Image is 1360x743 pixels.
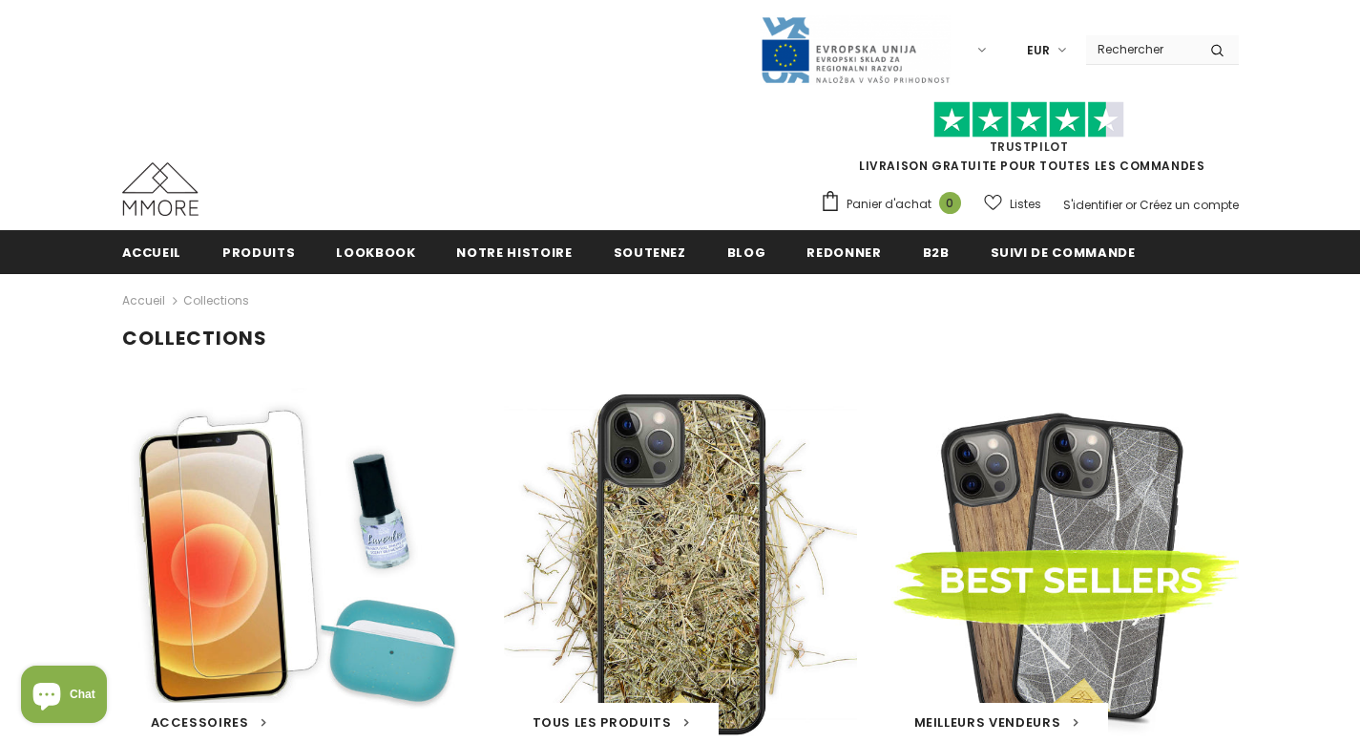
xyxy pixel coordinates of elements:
span: Suivi de commande [991,244,1136,262]
span: Notre histoire [456,244,572,262]
a: Meilleurs vendeurs [914,713,1079,732]
a: Tous les produits [533,713,690,732]
a: Listes [984,187,1041,221]
span: EUR [1027,41,1050,60]
a: Créez un compte [1140,197,1239,213]
img: Faites confiance aux étoiles pilotes [933,101,1124,138]
span: 0 [939,192,961,214]
a: Notre histoire [456,230,572,273]
inbox-online-store-chat: Shopify online store chat [15,666,113,728]
span: Accueil [122,244,182,262]
a: Blog [727,230,766,273]
span: Tous les produits [533,713,672,732]
span: Produits [222,244,295,262]
a: Panier d'achat 0 [820,190,971,219]
a: Suivi de commande [991,230,1136,273]
a: B2B [923,230,950,273]
img: Cas MMORE [122,162,199,216]
span: soutenez [614,244,686,262]
span: Blog [727,244,766,262]
span: Panier d'achat [847,195,931,214]
span: Accessoires [151,713,249,732]
a: TrustPilot [990,138,1069,155]
a: Javni Razpis [760,41,951,57]
a: Accueil [122,230,182,273]
a: soutenez [614,230,686,273]
span: or [1125,197,1137,213]
span: Meilleurs vendeurs [914,713,1061,732]
img: Javni Razpis [760,15,951,85]
span: B2B [923,244,950,262]
input: Search Site [1086,35,1196,63]
a: S'identifier [1063,197,1122,213]
a: Accessoires [151,713,267,732]
span: Redonner [806,244,881,262]
span: Lookbook [336,244,415,262]
a: Redonner [806,230,881,273]
a: Produits [222,230,295,273]
span: Collections [183,289,249,312]
a: Accueil [122,289,165,312]
h1: Collections [122,327,1239,350]
a: Lookbook [336,230,415,273]
span: Listes [1010,195,1041,214]
span: LIVRAISON GRATUITE POUR TOUTES LES COMMANDES [820,110,1239,174]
